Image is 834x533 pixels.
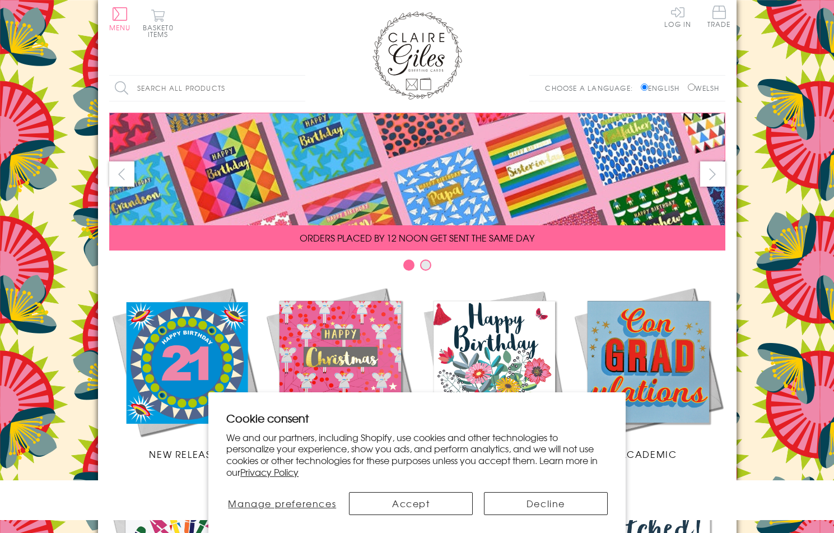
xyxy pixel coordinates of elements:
a: Trade [707,6,731,30]
input: Welsh [688,84,695,91]
span: New Releases [149,447,222,461]
input: English [641,84,648,91]
span: 0 items [148,22,174,39]
button: Carousel Page 1 (Current Slide) [403,259,414,271]
button: Menu [109,7,131,31]
a: Christmas [263,285,417,461]
p: We and our partners, including Shopify, use cookies and other technologies to personalize your ex... [226,432,608,478]
a: New Releases [109,285,263,461]
span: ORDERS PLACED BY 12 NOON GET SENT THE SAME DAY [300,231,534,244]
a: Academic [571,285,725,461]
span: Academic [619,447,677,461]
a: Privacy Policy [240,465,299,479]
button: Accept [349,492,473,515]
img: Claire Giles Greetings Cards [372,11,462,100]
input: Search all products [109,76,305,101]
a: Log In [664,6,691,27]
button: prev [109,161,134,187]
span: Trade [707,6,731,27]
button: Decline [484,492,608,515]
div: Carousel Pagination [109,259,725,276]
button: next [700,161,725,187]
span: Menu [109,22,131,33]
button: Basket0 items [143,9,174,38]
span: Manage preferences [228,497,336,510]
a: Birthdays [417,285,571,461]
h2: Cookie consent [226,410,608,426]
p: Choose a language: [545,83,639,93]
button: Manage preferences [226,492,338,515]
label: Welsh [688,83,720,93]
button: Carousel Page 2 [420,259,431,271]
label: English [641,83,685,93]
input: Search [294,76,305,101]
